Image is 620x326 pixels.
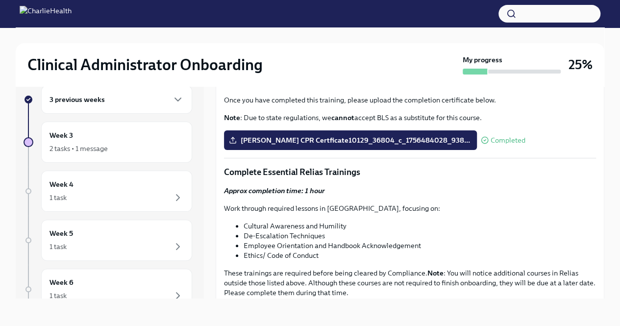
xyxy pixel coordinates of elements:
[24,269,192,310] a: Week 61 task
[50,228,73,239] h6: Week 5
[224,113,240,122] strong: Note
[244,251,596,260] li: Ethics/ Code of Conduct
[50,277,74,288] h6: Week 6
[224,130,477,150] label: [PERSON_NAME] CPR Certficate10129_36804_c_1756484028_938...
[427,269,444,277] strong: Note
[50,94,105,105] h6: 3 previous weeks
[41,85,192,114] div: 3 previous weeks
[244,221,596,231] li: Cultural Awareness and Humility
[24,171,192,212] a: Week 41 task
[244,241,596,251] li: Employee Orientation and Handbook Acknowledgement
[27,55,263,75] h2: Clinical Administrator Onboarding
[20,6,72,22] img: CharlieHealth
[224,186,325,195] strong: Approx completion time: 1 hour
[463,55,502,65] strong: My progress
[224,166,596,178] p: Complete Essential Relias Trainings
[231,135,470,145] span: [PERSON_NAME] CPR Certficate10129_36804_c_1756484028_938...
[224,113,596,123] p: : Due to state regulations, we accept BLS as a substitute for this course.
[331,113,354,122] strong: cannot
[224,268,596,298] p: These trainings are required before being cleared by Compliance. : You will notice additional cou...
[50,291,67,301] div: 1 task
[50,179,74,190] h6: Week 4
[491,137,525,144] span: Completed
[244,231,596,241] li: De-Escalation Techniques
[569,56,593,74] h3: 25%
[50,144,108,153] div: 2 tasks • 1 message
[50,130,73,141] h6: Week 3
[24,220,192,261] a: Week 51 task
[24,122,192,163] a: Week 32 tasks • 1 message
[50,193,67,202] div: 1 task
[224,95,596,105] p: Once you have completed this training, please upload the completion certificate below.
[50,242,67,251] div: 1 task
[224,203,596,213] p: Work through required lessons in [GEOGRAPHIC_DATA], focusing on:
